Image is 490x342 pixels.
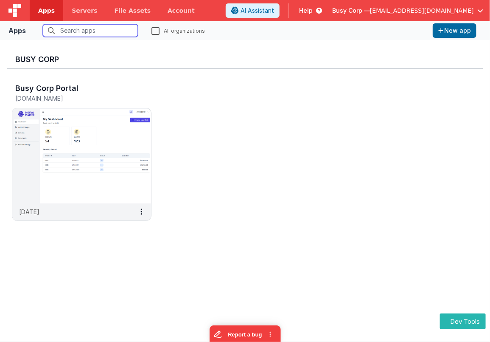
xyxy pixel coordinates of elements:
[19,207,39,216] p: [DATE]
[370,6,474,15] span: [EMAIL_ADDRESS][DOMAIN_NAME]
[299,6,313,15] span: Help
[433,23,476,38] button: New app
[15,55,475,64] h3: Busy Corp
[332,6,370,15] span: Busy Corp —
[241,6,274,15] span: AI Assistant
[226,3,280,18] button: AI Assistant
[15,95,130,102] h5: [DOMAIN_NAME]
[440,314,486,329] button: Dev Tools
[151,26,205,34] label: All organizations
[115,6,151,15] span: File Assets
[43,24,138,37] input: Search apps
[332,6,483,15] button: Busy Corp — [EMAIL_ADDRESS][DOMAIN_NAME]
[15,84,78,93] h3: Busy Corp Portal
[72,6,97,15] span: Servers
[38,6,55,15] span: Apps
[8,25,26,36] div: Apps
